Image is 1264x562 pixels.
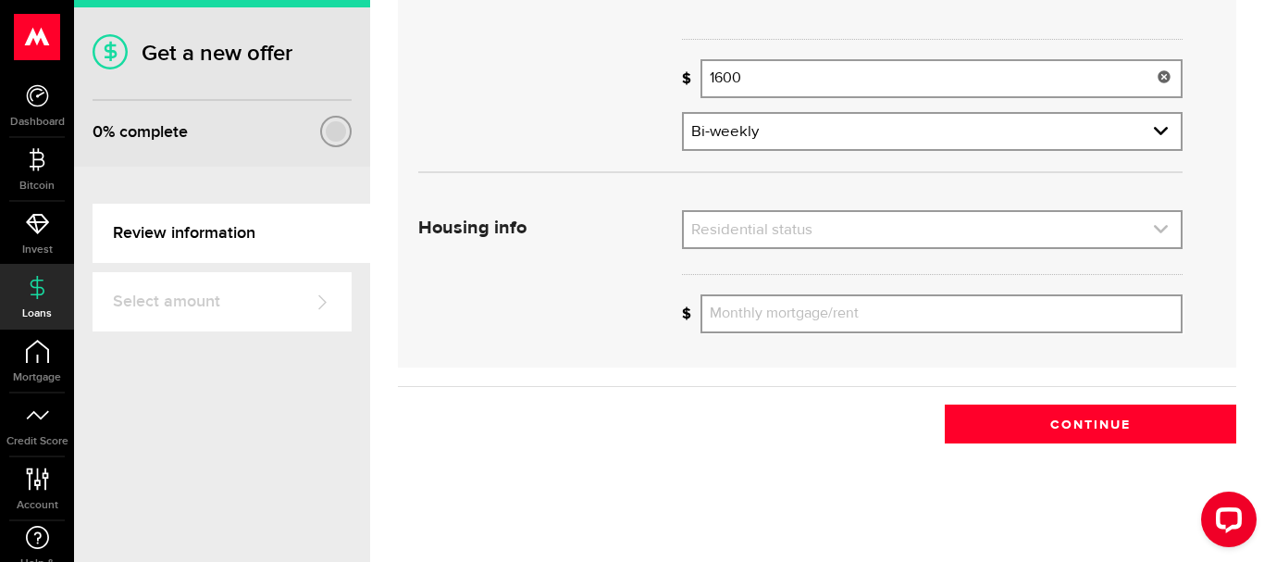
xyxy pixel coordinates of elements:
iframe: LiveChat chat widget [1186,484,1264,562]
strong: Housing info [418,219,527,237]
a: Review information [93,204,370,263]
span: 0 [93,122,103,142]
a: Select amount [93,272,352,331]
div: % complete [93,116,188,149]
h1: Get a new offer [93,40,352,67]
button: Continue [945,405,1236,443]
a: expand select [684,212,1181,247]
a: expand select [684,114,1181,149]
